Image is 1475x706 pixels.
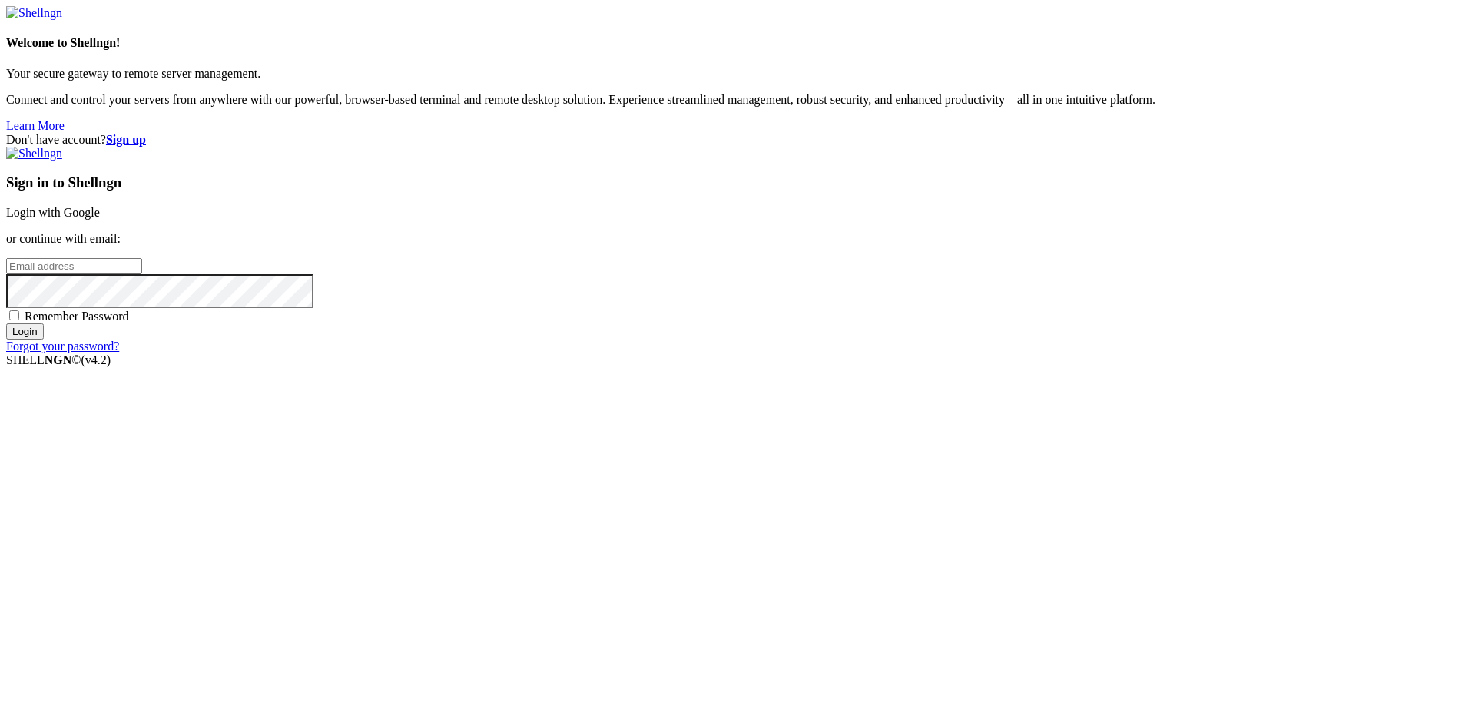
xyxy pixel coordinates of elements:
input: Login [6,323,44,340]
input: Remember Password [9,310,19,320]
a: Login with Google [6,206,100,219]
p: Your secure gateway to remote server management. [6,67,1469,81]
a: Sign up [106,133,146,146]
a: Learn More [6,119,65,132]
span: Remember Password [25,310,129,323]
span: 4.2.0 [81,353,111,366]
img: Shellngn [6,147,62,161]
a: Forgot your password? [6,340,119,353]
div: Don't have account? [6,133,1469,147]
b: NGN [45,353,72,366]
h4: Welcome to Shellngn! [6,36,1469,50]
span: SHELL © [6,353,111,366]
img: Shellngn [6,6,62,20]
input: Email address [6,258,142,274]
p: Connect and control your servers from anywhere with our powerful, browser-based terminal and remo... [6,93,1469,107]
h3: Sign in to Shellngn [6,174,1469,191]
p: or continue with email: [6,232,1469,246]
